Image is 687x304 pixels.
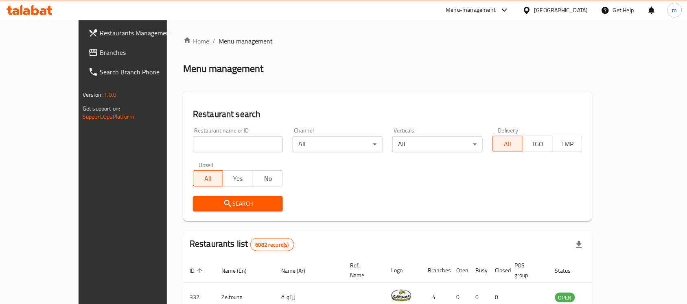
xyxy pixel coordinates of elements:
[498,128,519,133] label: Delivery
[226,173,249,185] span: Yes
[552,136,582,152] button: TMP
[526,138,549,150] span: TGO
[100,48,187,57] span: Branches
[197,173,220,185] span: All
[534,6,588,15] div: [GEOGRAPHIC_DATA]
[199,162,214,168] label: Upsell
[392,136,482,152] div: All
[183,62,263,75] h2: Menu management
[421,258,450,283] th: Branches
[293,136,383,152] div: All
[450,258,469,283] th: Open
[193,170,223,187] button: All
[219,36,273,46] span: Menu management
[251,241,294,249] span: 6082 record(s)
[555,293,575,302] span: OPEN
[82,23,193,43] a: Restaurants Management
[672,6,677,15] span: m
[212,36,215,46] li: /
[193,136,283,152] input: Search for restaurant name or ID..
[183,36,209,46] a: Home
[83,103,120,114] span: Get support on:
[183,36,592,46] nav: breadcrumb
[492,136,523,152] button: All
[385,258,421,283] th: Logo
[82,43,193,62] a: Branches
[522,136,552,152] button: TGO
[193,108,582,120] h2: Restaurant search
[489,258,508,283] th: Closed
[555,266,582,276] span: Status
[569,235,589,254] div: Export file
[253,170,283,187] button: No
[350,261,375,280] span: Ref. Name
[515,261,539,280] span: POS group
[100,28,187,38] span: Restaurants Management
[250,238,294,251] div: Total records count
[256,173,280,185] span: No
[193,196,283,211] button: Search
[199,199,276,209] span: Search
[496,138,519,150] span: All
[83,89,103,100] span: Version:
[83,111,134,122] a: Support.OpsPlatform
[556,138,579,150] span: TMP
[104,89,116,100] span: 1.0.0
[82,62,193,82] a: Search Branch Phone
[281,266,316,276] span: Name (Ar)
[190,238,294,251] h2: Restaurants list
[221,266,257,276] span: Name (En)
[100,67,187,77] span: Search Branch Phone
[446,5,496,15] div: Menu-management
[469,258,489,283] th: Busy
[223,170,253,187] button: Yes
[190,266,205,276] span: ID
